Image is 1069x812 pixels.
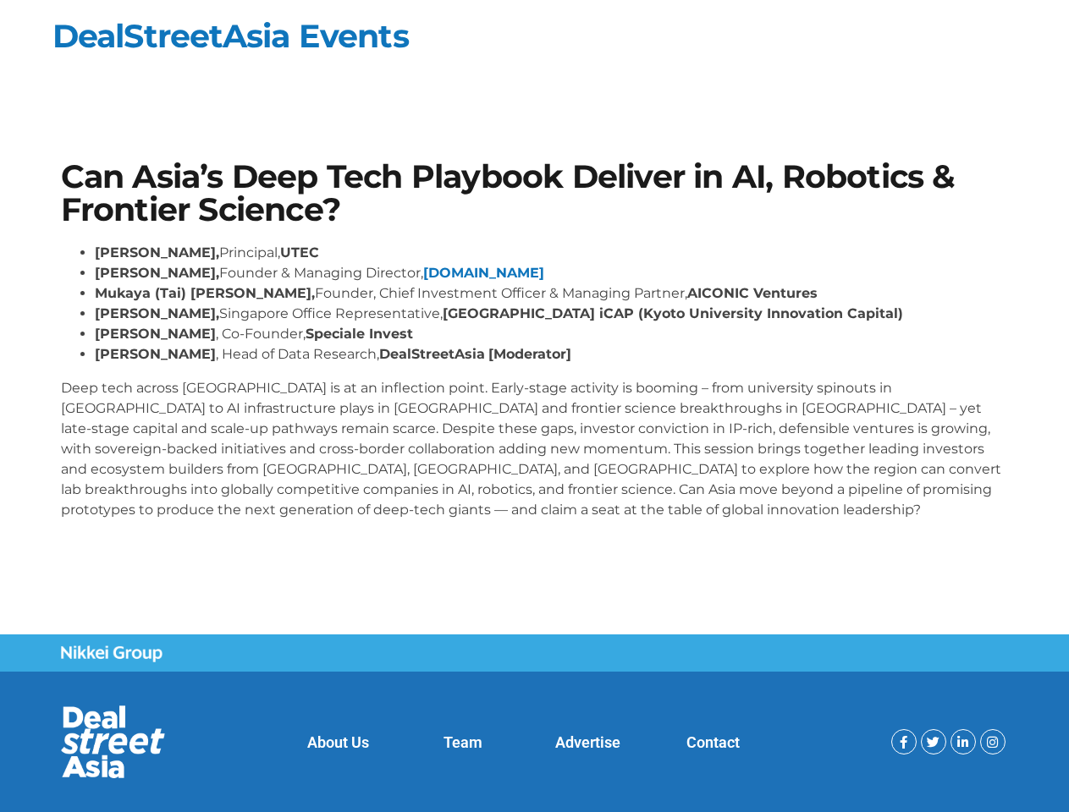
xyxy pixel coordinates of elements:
[488,346,571,362] strong: [Moderator]
[95,344,1009,365] li: , Head of Data Research,
[555,733,620,751] a: Advertise
[306,326,413,342] strong: Speciale Invest
[52,16,409,56] a: DealStreetAsia Events
[686,733,740,751] a: Contact
[61,645,163,662] img: Nikkei Group
[95,244,219,261] strong: [PERSON_NAME],
[95,324,1009,344] li: , Co-Founder,
[95,304,1009,324] li: Singapore Office Representative,
[95,326,216,342] strong: [PERSON_NAME]
[95,346,216,362] strong: [PERSON_NAME]
[95,265,219,281] strong: [PERSON_NAME],
[95,243,1009,263] li: Principal,
[95,283,1009,304] li: Founder, Chief Investment Officer & Managing Partner,
[95,263,1009,283] li: Founder & Managing Director,
[687,285,818,301] strong: AICONIC Ventures
[61,378,1009,520] p: Deep tech across [GEOGRAPHIC_DATA] is at an inflection point. Early-stage activity is booming – f...
[443,305,903,321] strong: [GEOGRAPHIC_DATA] iCAP (Kyoto University Innovation Capital)
[423,265,544,281] a: [DOMAIN_NAME]
[307,733,369,751] a: About Us
[280,244,319,261] strong: UTEC
[95,305,219,321] strong: [PERSON_NAME],
[379,346,485,362] strong: DealStreetAsia
[61,161,1009,226] h1: Can Asia’s Deep Tech Playbook Deliver in AI, Robotics & Frontier Science?
[95,285,315,301] strong: Mukaya (Tai) [PERSON_NAME],
[444,733,482,751] a: Team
